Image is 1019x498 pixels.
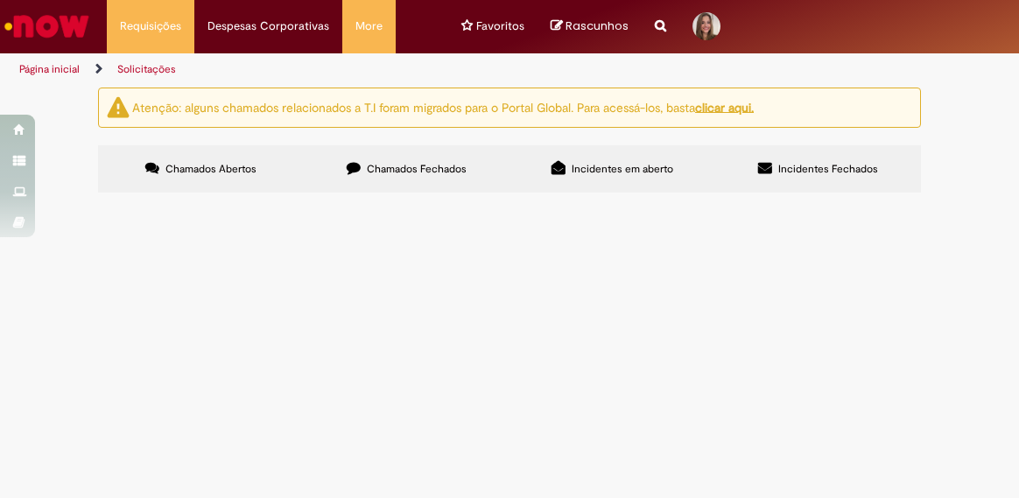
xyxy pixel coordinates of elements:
[165,162,257,176] span: Chamados Abertos
[566,18,629,34] span: Rascunhos
[13,53,581,86] ul: Trilhas de página
[551,18,629,34] a: No momento, sua lista de rascunhos tem 0 Itens
[207,18,329,35] span: Despesas Corporativas
[778,162,878,176] span: Incidentes Fechados
[2,9,92,44] img: ServiceNow
[695,99,754,115] a: clicar aqui.
[132,99,754,115] ng-bind-html: Atenção: alguns chamados relacionados a T.I foram migrados para o Portal Global. Para acessá-los,...
[572,162,673,176] span: Incidentes em aberto
[120,18,181,35] span: Requisições
[355,18,383,35] span: More
[367,162,467,176] span: Chamados Fechados
[117,62,176,76] a: Solicitações
[19,62,80,76] a: Página inicial
[476,18,524,35] span: Favoritos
